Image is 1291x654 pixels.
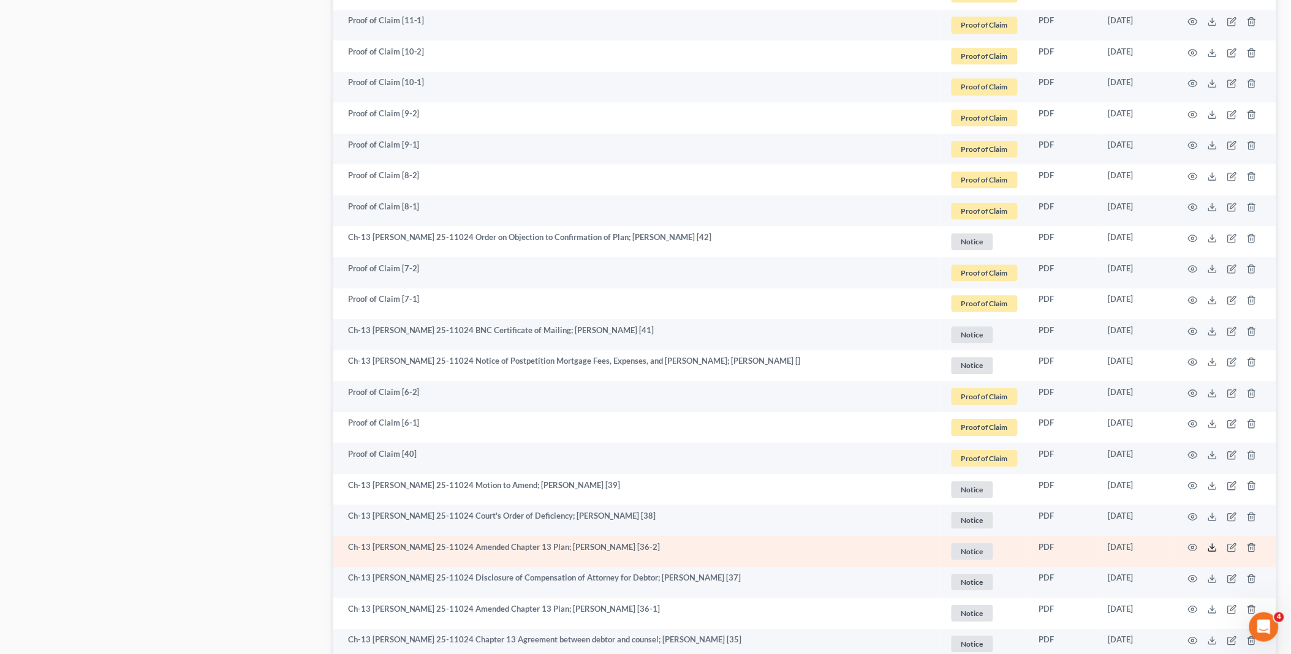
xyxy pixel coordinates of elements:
[950,634,1020,654] a: Notice
[1099,102,1173,133] td: [DATE]
[952,450,1018,467] span: Proof of Claim
[1249,612,1279,642] iframe: Intercom live chat
[333,598,940,629] td: Ch-13 [PERSON_NAME] 25-11024 Amended Chapter 13 Plan; [PERSON_NAME] [36-1]
[1099,443,1173,474] td: [DATE]
[1029,164,1099,195] td: PDF
[950,46,1020,66] a: Proof of Claim
[950,355,1020,375] a: Notice
[1029,226,1099,257] td: PDF
[333,381,940,412] td: Proof of Claim [6-2]
[1029,319,1099,350] td: PDF
[952,543,993,560] span: Notice
[1029,381,1099,412] td: PDF
[950,293,1020,314] a: Proof of Claim
[1099,72,1173,103] td: [DATE]
[950,479,1020,500] a: Notice
[333,72,940,103] td: Proof of Claim [10-1]
[1029,40,1099,72] td: PDF
[333,195,940,227] td: Proof of Claim [8-1]
[1099,133,1173,165] td: [DATE]
[1029,443,1099,474] td: PDF
[950,170,1020,190] a: Proof of Claim
[1029,102,1099,133] td: PDF
[952,171,1018,188] span: Proof of Claim
[1099,381,1173,412] td: [DATE]
[952,326,993,343] span: Notice
[333,567,940,598] td: Ch-13 [PERSON_NAME] 25-11024 Disclosure of Compensation of Attorney for Debtor; [PERSON_NAME] [37]
[333,10,940,41] td: Proof of Claim [11-1]
[1099,474,1173,505] td: [DATE]
[333,164,940,195] td: Proof of Claim [8-2]
[950,231,1020,252] a: Notice
[950,325,1020,345] a: Notice
[952,605,993,622] span: Notice
[950,541,1020,562] a: Notice
[952,265,1018,281] span: Proof of Claim
[333,505,940,536] td: Ch-13 [PERSON_NAME] 25-11024 Court's Order of Deficiency; [PERSON_NAME] [38]
[1099,350,1173,382] td: [DATE]
[952,574,993,590] span: Notice
[1099,319,1173,350] td: [DATE]
[333,257,940,288] td: Proof of Claim [7-2]
[1029,474,1099,505] td: PDF
[950,108,1020,128] a: Proof of Claim
[952,512,993,528] span: Notice
[1099,505,1173,536] td: [DATE]
[952,636,993,652] span: Notice
[1099,40,1173,72] td: [DATE]
[1099,598,1173,629] td: [DATE]
[1099,536,1173,567] td: [DATE]
[333,443,940,474] td: Proof of Claim [40]
[950,77,1020,97] a: Proof of Claim
[952,78,1018,95] span: Proof of Claim
[333,319,940,350] td: Ch-13 [PERSON_NAME] 25-11024 BNC Certificate of Mailing; [PERSON_NAME] [41]
[333,412,940,443] td: Proof of Claim [6-1]
[952,481,993,498] span: Notice
[333,536,940,567] td: Ch-13 [PERSON_NAME] 25-11024 Amended Chapter 13 Plan; [PERSON_NAME] [36-2]
[950,572,1020,592] a: Notice
[952,388,1018,405] span: Proof of Claim
[1029,72,1099,103] td: PDF
[333,40,940,72] td: Proof of Claim [10-2]
[952,110,1018,126] span: Proof of Claim
[1029,133,1099,165] td: PDF
[333,226,940,257] td: Ch-13 [PERSON_NAME] 25-11024 Order on Objection to Confirmation of Plan; [PERSON_NAME] [42]
[1029,10,1099,41] td: PDF
[333,102,940,133] td: Proof of Claim [9-2]
[1029,567,1099,598] td: PDF
[950,201,1020,221] a: Proof of Claim
[952,357,993,374] span: Notice
[1029,288,1099,320] td: PDF
[952,17,1018,33] span: Proof of Claim
[950,263,1020,283] a: Proof of Claim
[952,419,1018,435] span: Proof of Claim
[1274,612,1284,622] span: 4
[1099,288,1173,320] td: [DATE]
[333,133,940,165] td: Proof of Claim [9-1]
[952,48,1018,64] span: Proof of Claim
[950,386,1020,407] a: Proof of Claim
[950,15,1020,35] a: Proof of Claim
[1029,257,1099,288] td: PDF
[1029,412,1099,443] td: PDF
[950,603,1020,623] a: Notice
[333,288,940,320] td: Proof of Claim [7-1]
[1099,10,1173,41] td: [DATE]
[1099,195,1173,227] td: [DATE]
[1029,505,1099,536] td: PDF
[1099,257,1173,288] td: [DATE]
[1029,598,1099,629] td: PDF
[952,141,1018,157] span: Proof of Claim
[950,510,1020,530] a: Notice
[1099,412,1173,443] td: [DATE]
[333,474,940,505] td: Ch-13 [PERSON_NAME] 25-11024 Motion to Amend; [PERSON_NAME] [39]
[950,448,1020,468] a: Proof of Claim
[950,417,1020,437] a: Proof of Claim
[1029,195,1099,227] td: PDF
[1029,536,1099,567] td: PDF
[952,203,1018,219] span: Proof of Claim
[952,233,993,250] span: Notice
[1099,164,1173,195] td: [DATE]
[1029,350,1099,382] td: PDF
[952,295,1018,312] span: Proof of Claim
